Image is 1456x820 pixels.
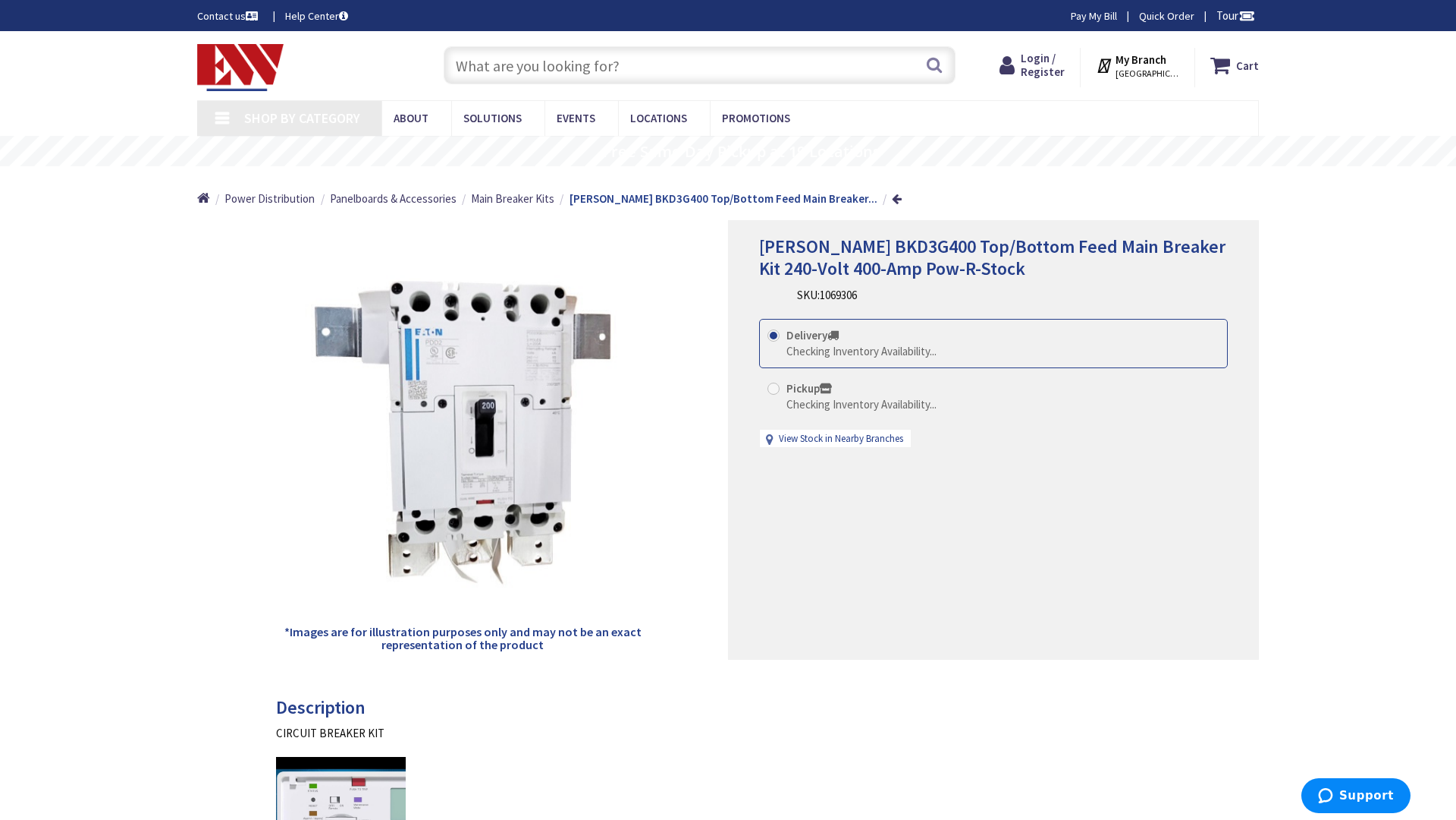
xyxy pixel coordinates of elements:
[224,191,315,206] span: Power Distribution
[557,111,595,125] span: Events
[197,8,261,24] a: Contact us
[1210,52,1259,79] a: Cart
[1301,778,1410,816] iframe: Opens a widget where you can find more information
[759,235,1225,280] span: [PERSON_NAME] BKD3G400 Top/Bottom Feed Main Breaker Kit 240-Volt 400-Amp Pow-R-Stock
[285,8,348,24] a: Help Center
[471,191,554,207] a: Main Breaker Kits
[463,111,522,125] span: Solutions
[244,109,360,127] span: Shop By Category
[630,111,687,125] span: Locations
[797,287,857,303] div: SKU:
[394,111,428,125] span: About
[1236,52,1259,79] strong: Cart
[1071,8,1117,24] a: Pay My Bill
[282,252,643,613] img: Eaton BKD3G400 Top/Bottom Feed Main Breaker Kit 240-Volt 400-Amp Pow-R-Stock
[786,328,839,342] strong: Delivery
[471,191,554,206] span: Main Breaker Kits
[820,288,857,302] span: 1069306
[444,46,955,84] input: What are you looking for?
[276,698,1169,717] h3: Description
[330,191,457,206] span: Panelboards & Accessories
[197,44,284,91] img: Electrical Wholesalers, Inc.
[276,725,1169,741] div: CIRCUIT BREAKER KIT
[282,626,643,652] h5: *Images are for illustration purposes only and may not be an exact representation of the product
[330,191,457,207] a: Panelboards & Accessories
[1096,52,1180,79] div: My Branch [GEOGRAPHIC_DATA], [GEOGRAPHIC_DATA]
[786,396,937,412] div: Checking Inventory Availability...
[224,191,315,207] a: Power Distribution
[570,191,877,206] strong: [PERSON_NAME] BKD3G400 Top/Bottom Feed Main Breaker...
[999,52,1065,79] a: Login / Register
[779,432,903,446] a: View Stock in Nearby Branches
[1139,8,1194,24] a: Quick Order
[1021,51,1065,79] span: Login / Register
[786,381,832,396] strong: Pickup
[722,111,790,125] span: Promotions
[786,343,937,359] div: Checking Inventory Availability...
[1116,52,1166,67] strong: My Branch
[1116,68,1180,80] span: [GEOGRAPHIC_DATA], [GEOGRAPHIC_DATA]
[1216,8,1255,23] span: Tour
[603,143,880,160] rs-layer: Free Same Day Pickup at 19 Locations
